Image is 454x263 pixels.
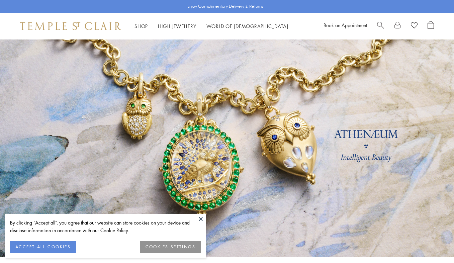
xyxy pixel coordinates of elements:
img: Temple St. Clair [20,22,121,30]
iframe: Gorgias live chat messenger [421,232,447,256]
div: By clicking “Accept all”, you agree that our website can store cookies on your device and disclos... [10,219,201,234]
button: COOKIES SETTINGS [140,241,201,253]
a: Search [377,21,384,31]
a: High JewelleryHigh Jewellery [158,23,196,29]
a: Open Shopping Bag [428,21,434,31]
a: Book an Appointment [324,22,367,28]
p: Enjoy Complimentary Delivery & Returns [187,3,263,10]
button: ACCEPT ALL COOKIES [10,241,76,253]
a: ShopShop [134,23,148,29]
a: World of [DEMOGRAPHIC_DATA]World of [DEMOGRAPHIC_DATA] [206,23,288,29]
a: View Wishlist [411,21,418,31]
nav: Main navigation [134,22,288,30]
